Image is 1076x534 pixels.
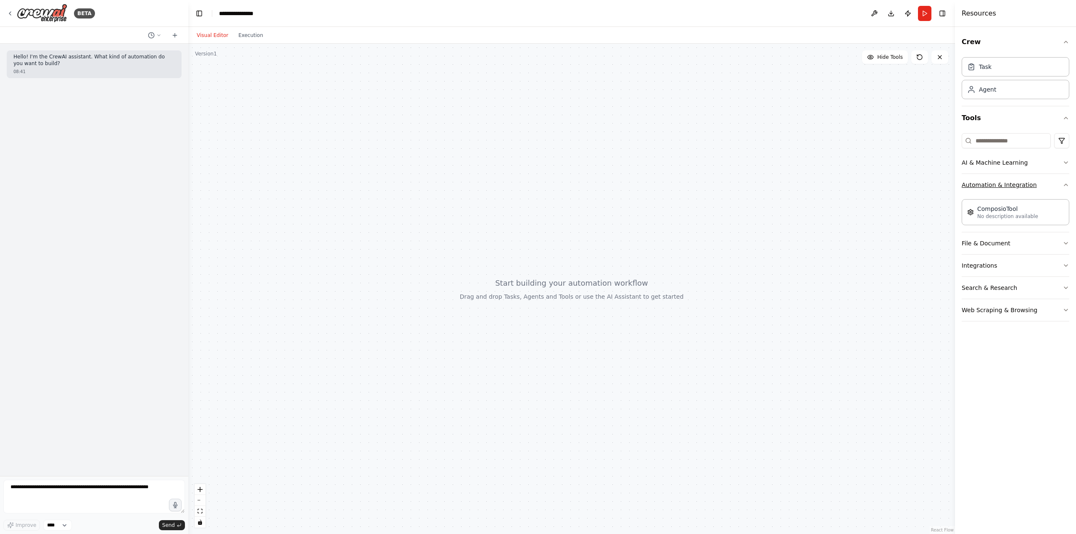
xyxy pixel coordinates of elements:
[977,213,1038,220] p: No description available
[977,205,1038,213] div: ComposioTool
[962,8,996,18] h4: Resources
[962,30,1069,54] button: Crew
[962,106,1069,130] button: Tools
[192,30,233,40] button: Visual Editor
[962,196,1069,232] div: Automation & Integration
[979,85,996,94] div: Agent
[195,484,206,495] button: zoom in
[936,8,948,19] button: Hide right sidebar
[159,520,185,530] button: Send
[233,30,268,40] button: Execution
[962,54,1069,106] div: Crew
[13,54,175,67] p: Hello! I'm the CrewAI assistant. What kind of automation do you want to build?
[16,522,36,529] span: Improve
[219,9,261,18] nav: breadcrumb
[168,30,182,40] button: Start a new chat
[195,50,217,57] div: Version 1
[195,506,206,517] button: fit view
[145,30,165,40] button: Switch to previous chat
[74,8,95,18] div: BETA
[195,495,206,506] button: zoom out
[17,4,67,23] img: Logo
[13,68,175,75] div: 08:41
[962,255,1069,276] button: Integrations
[877,54,903,61] span: Hide Tools
[962,152,1069,174] button: AI & Machine Learning
[962,130,1069,328] div: Tools
[169,499,182,511] button: Click to speak your automation idea
[162,522,175,529] span: Send
[967,209,974,216] img: ComposioTool
[195,517,206,528] button: toggle interactivity
[962,174,1069,196] button: Automation & Integration
[195,484,206,528] div: React Flow controls
[862,50,908,64] button: Hide Tools
[979,63,992,71] div: Task
[962,277,1069,299] button: Search & Research
[962,299,1069,321] button: Web Scraping & Browsing
[962,232,1069,254] button: File & Document
[193,8,205,19] button: Hide left sidebar
[3,520,40,531] button: Improve
[931,528,954,532] a: React Flow attribution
